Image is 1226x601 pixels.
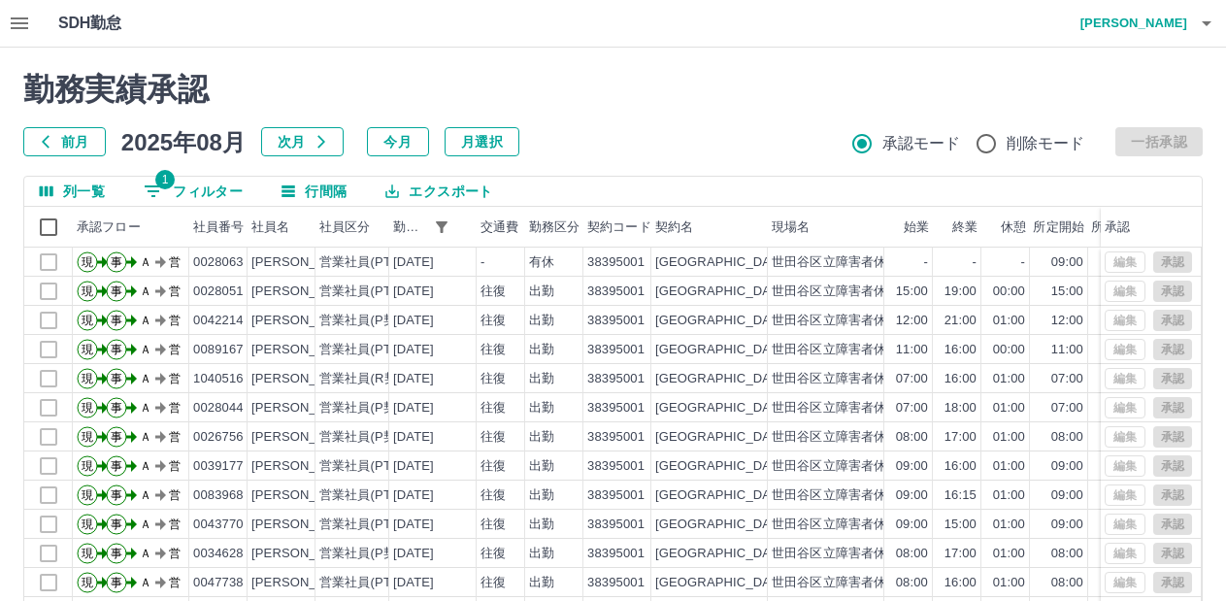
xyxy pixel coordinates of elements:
div: 16:00 [944,574,977,592]
div: 世田谷区立障害者休養ホーム[GEOGRAPHIC_DATA] [772,516,1072,534]
div: 営業社員(P契約) [319,399,414,417]
div: 38395001 [587,370,645,388]
div: 38395001 [587,341,645,359]
div: 所定開始 [1030,207,1088,248]
div: [GEOGRAPHIC_DATA] [655,341,789,359]
text: Ａ [140,284,151,298]
div: 所定終業 [1091,207,1143,248]
div: [GEOGRAPHIC_DATA] [655,486,789,505]
text: Ａ [140,576,151,589]
text: 事 [111,314,122,327]
text: 現 [82,255,93,269]
text: 事 [111,372,122,385]
div: 07:00 [1051,370,1083,388]
div: 01:00 [993,486,1025,505]
button: ソート [455,214,482,241]
div: 0089167 [193,341,244,359]
div: 1040516 [193,370,244,388]
text: Ａ [140,343,151,356]
div: [GEOGRAPHIC_DATA] [655,457,789,476]
div: 所定開始 [1033,207,1084,248]
div: 往復 [480,516,506,534]
div: - [973,253,977,272]
button: 今月 [367,127,429,156]
div: [GEOGRAPHIC_DATA] [655,428,789,447]
div: 社員区分 [319,207,371,248]
text: Ａ [140,372,151,385]
div: 有休 [529,253,554,272]
text: 現 [82,576,93,589]
div: 営業社員(P契約) [319,545,414,563]
div: 38395001 [587,574,645,592]
text: 現 [82,459,93,473]
text: 営 [169,518,181,531]
h5: 2025年08月 [121,127,246,156]
button: 行間隔 [266,177,362,206]
span: 1 [155,170,175,189]
div: 営業社員(PT契約) [319,341,421,359]
div: [DATE] [393,283,434,301]
div: [DATE] [393,312,434,330]
div: 所定終業 [1088,207,1146,248]
div: 09:00 [896,457,928,476]
div: 出勤 [529,399,554,417]
text: 事 [111,576,122,589]
div: 01:00 [993,370,1025,388]
div: 16:00 [944,370,977,388]
text: 現 [82,488,93,502]
div: 往復 [480,370,506,388]
div: [DATE] [393,545,434,563]
div: - [924,253,928,272]
text: 事 [111,255,122,269]
div: 往復 [480,486,506,505]
div: 営業社員(P契約) [319,428,414,447]
text: 現 [82,343,93,356]
div: 世田谷区立障害者休養ホーム[GEOGRAPHIC_DATA] [772,341,1072,359]
div: 09:00 [1051,486,1083,505]
div: 11:00 [896,341,928,359]
text: 営 [169,314,181,327]
div: 世田谷区立障害者休養ホーム[GEOGRAPHIC_DATA] [772,399,1072,417]
div: [PERSON_NAME] [251,283,357,301]
div: 08:00 [896,428,928,447]
div: 往復 [480,545,506,563]
div: 07:00 [896,370,928,388]
div: [GEOGRAPHIC_DATA] [655,370,789,388]
div: 38395001 [587,428,645,447]
div: 09:00 [1051,253,1083,272]
button: 次月 [261,127,344,156]
div: 出勤 [529,283,554,301]
div: 社員番号 [193,207,245,248]
div: 世田谷区立障害者休養ホーム[GEOGRAPHIC_DATA] [772,545,1072,563]
div: 往復 [480,428,506,447]
div: [DATE] [393,253,434,272]
div: 0028051 [193,283,244,301]
div: 世田谷区立障害者休養ホーム[GEOGRAPHIC_DATA] [772,370,1072,388]
div: 承認フロー [73,207,189,248]
text: 現 [82,518,93,531]
div: - [480,253,484,272]
div: 16:00 [944,341,977,359]
text: 現 [82,284,93,298]
div: 38395001 [587,457,645,476]
text: 営 [169,401,181,415]
text: 事 [111,343,122,356]
text: 事 [111,430,122,444]
text: 事 [111,459,122,473]
div: 出勤 [529,341,554,359]
text: Ａ [140,401,151,415]
div: 契約名 [655,207,693,248]
div: 出勤 [529,428,554,447]
text: 現 [82,314,93,327]
div: 08:00 [1051,428,1083,447]
div: 勤務日 [389,207,477,248]
div: 営業社員(PT契約) [319,457,421,476]
div: 営業社員(R契約) [319,370,414,388]
text: Ａ [140,459,151,473]
text: 現 [82,372,93,385]
div: 始業 [884,207,933,248]
text: Ａ [140,518,151,531]
div: 契約コード [583,207,651,248]
div: [DATE] [393,428,434,447]
text: 営 [169,284,181,298]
